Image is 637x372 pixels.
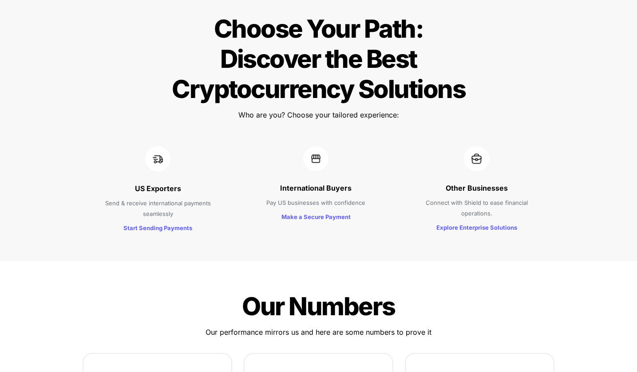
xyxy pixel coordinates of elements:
[172,14,465,104] span: Choose Your Path: Discover the Best Cryptocurrency Solutions
[446,184,508,192] strong: Other Businesses
[280,184,352,192] strong: International Buyers
[238,110,399,119] span: Who are you? Choose your tailored experience:
[123,223,192,232] a: Start Sending Payments
[123,224,192,231] strong: Start Sending Payments
[266,199,365,206] span: Pay US businesses with confidence
[242,291,395,321] span: Our Numbers
[436,224,517,231] strong: Explore Enterprise Solutions
[281,213,351,220] strong: Make a Secure Payment
[281,212,351,221] a: Make a Secure Payment
[135,184,181,193] strong: US Exporters
[206,328,431,337] span: Our performance mirrors us and here are some numbers to prove it
[426,199,530,217] span: Connect with Shield to ease financial operations.
[105,200,213,217] span: Send & receive international payments seamlessly
[436,223,517,231] a: Explore Enterprise Solutions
